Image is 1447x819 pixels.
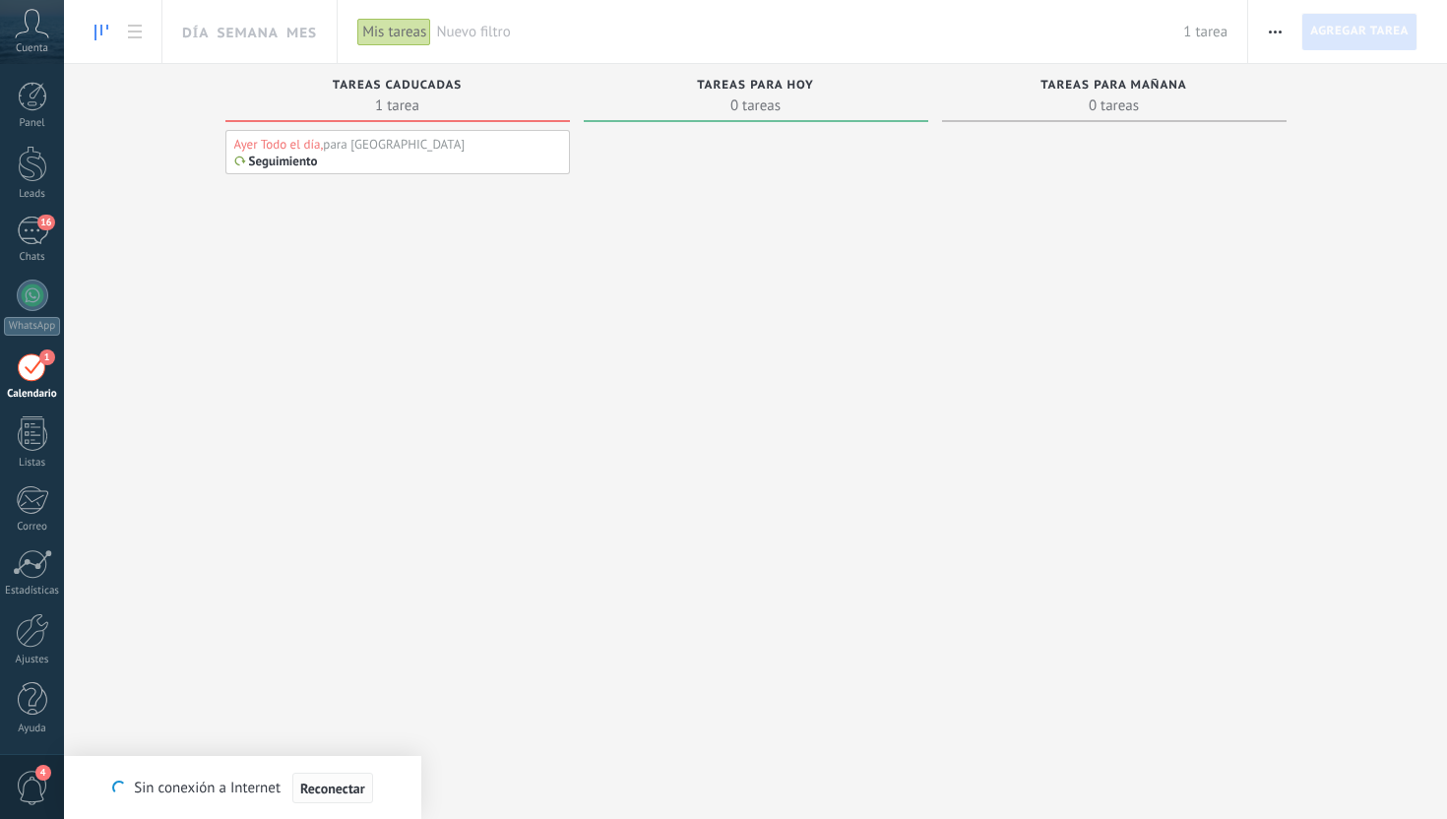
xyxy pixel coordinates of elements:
[35,765,51,781] span: 4
[1261,13,1290,50] button: Más
[357,18,431,46] div: Mis tareas
[1183,23,1227,41] span: 1 tarea
[112,772,372,804] div: Sin conexión a Internet
[235,79,560,95] div: Tareas caducadas
[4,317,60,336] div: WhatsApp
[1310,14,1409,49] span: Agregar tarea
[952,79,1277,95] div: Tareas para mañana
[952,95,1277,115] span: 0 tareas
[4,251,61,264] div: Chats
[4,117,61,130] div: Panel
[4,585,61,598] div: Estadísticas
[697,79,814,93] span: Tareas para hoy
[39,349,55,365] span: 1
[4,457,61,470] div: Listas
[85,13,118,51] a: To-do line
[4,388,61,401] div: Calendario
[37,215,54,230] span: 16
[234,136,324,153] div: Ayer Todo el día,
[323,136,465,153] div: para [GEOGRAPHIC_DATA]
[4,723,61,735] div: Ayuda
[4,188,61,201] div: Leads
[1301,13,1417,50] button: Agregar tarea
[436,23,1183,41] span: Nuevo filtro
[235,95,560,115] span: 1 tarea
[249,154,318,169] p: Seguimiento
[1040,79,1187,93] span: Tareas para mañana
[594,79,918,95] div: Tareas para hoy
[4,521,61,534] div: Correo
[594,95,918,115] span: 0 tareas
[300,782,365,795] span: Reconectar
[118,13,152,51] a: To-do list
[292,773,373,804] button: Reconectar
[333,79,462,93] span: Tareas caducadas
[16,42,48,55] span: Cuenta
[4,654,61,666] div: Ajustes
